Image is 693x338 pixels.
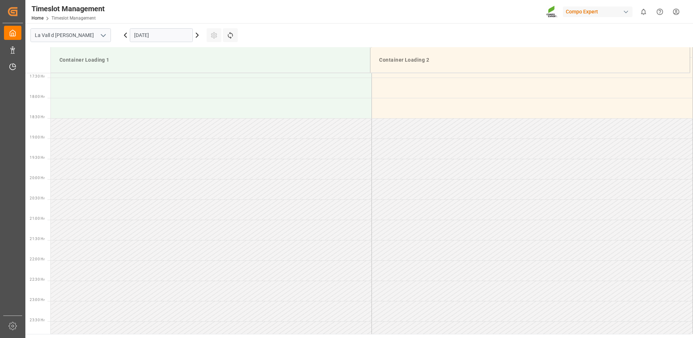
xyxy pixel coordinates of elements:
div: Compo Expert [563,7,632,17]
span: 18:00 Hr [30,95,45,99]
a: Home [32,16,43,21]
span: 20:30 Hr [30,196,45,200]
span: 17:30 Hr [30,74,45,78]
div: Timeslot Management [32,3,105,14]
img: Screenshot%202023-09-29%20at%2010.02.21.png_1712312052.png [546,5,558,18]
span: 21:00 Hr [30,217,45,220]
input: DD.MM.YYYY [130,28,193,42]
span: 23:30 Hr [30,318,45,322]
input: Type to search/select [30,28,111,42]
span: 22:30 Hr [30,277,45,281]
span: 22:00 Hr [30,257,45,261]
button: Compo Expert [563,5,635,18]
span: 19:00 Hr [30,135,45,139]
div: Container Loading 2 [376,53,684,67]
span: 18:30 Hr [30,115,45,119]
span: 20:00 Hr [30,176,45,180]
button: show 0 new notifications [635,4,652,20]
span: 21:30 Hr [30,237,45,241]
span: 19:30 Hr [30,156,45,160]
button: open menu [97,30,108,41]
div: Container Loading 1 [57,53,364,67]
span: 23:00 Hr [30,298,45,302]
button: Help Center [652,4,668,20]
